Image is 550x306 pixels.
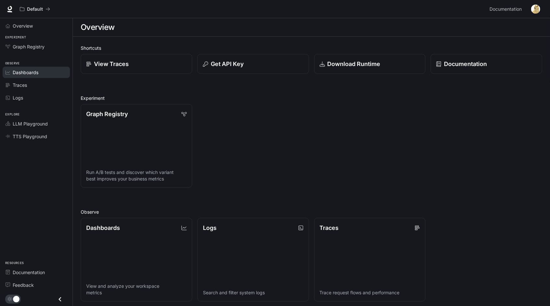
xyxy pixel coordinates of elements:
span: Traces [13,82,27,88]
p: Traces [320,223,339,232]
button: Close drawer [53,293,67,306]
span: Dashboards [13,69,38,76]
a: Traces [3,79,70,91]
span: Graph Registry [13,43,45,50]
p: Documentation [444,60,487,68]
p: Trace request flows and performance [320,289,420,296]
a: Documentation [487,3,527,16]
h2: Observe [81,208,542,215]
h1: Overview [81,21,115,34]
a: DashboardsView and analyze your workspace metrics [81,218,192,301]
a: Download Runtime [314,54,426,74]
span: Documentation [490,5,522,13]
a: TTS Playground [3,131,70,142]
a: LogsSearch and filter system logs [197,218,309,301]
button: All workspaces [17,3,53,16]
span: Logs [13,94,23,101]
span: Documentation [13,269,45,276]
button: Get API Key [197,54,309,74]
a: Documentation [431,54,542,74]
p: Search and filter system logs [203,289,303,296]
p: Default [27,7,43,12]
a: Overview [3,20,70,32]
h2: Experiment [81,95,542,101]
p: View Traces [94,60,129,68]
span: LLM Playground [13,120,48,127]
h2: Shortcuts [81,45,542,51]
a: View Traces [81,54,192,74]
button: User avatar [529,3,542,16]
a: LLM Playground [3,118,70,129]
p: View and analyze your workspace metrics [86,283,187,296]
span: Dark mode toggle [13,295,20,302]
p: Dashboards [86,223,120,232]
a: Dashboards [3,67,70,78]
span: Overview [13,22,33,29]
img: User avatar [531,5,540,14]
p: Download Runtime [328,60,381,68]
p: Run A/B tests and discover which variant best improves your business metrics [86,169,187,182]
a: Logs [3,92,70,103]
a: Graph Registry [3,41,70,52]
a: Graph RegistryRun A/B tests and discover which variant best improves your business metrics [81,104,192,188]
p: Get API Key [211,60,244,68]
a: TracesTrace request flows and performance [314,218,426,301]
a: Documentation [3,267,70,278]
span: TTS Playground [13,133,47,140]
span: Feedback [13,282,34,288]
p: Logs [203,223,217,232]
a: Feedback [3,279,70,291]
p: Graph Registry [86,110,128,118]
